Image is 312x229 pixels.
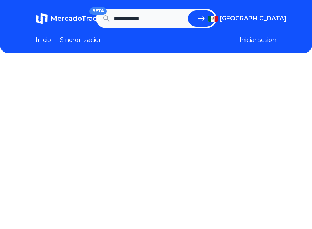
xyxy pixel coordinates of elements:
button: [GEOGRAPHIC_DATA] [208,14,276,23]
img: MercadoTrack [36,13,48,24]
a: MercadoTrackBETA [36,13,96,24]
a: Sincronizacion [60,36,103,45]
a: Inicio [36,36,51,45]
button: Iniciar sesion [239,36,276,45]
span: MercadoTrack [51,14,101,23]
span: [GEOGRAPHIC_DATA] [220,14,287,23]
span: BETA [89,7,107,15]
img: Mexico [208,16,218,22]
